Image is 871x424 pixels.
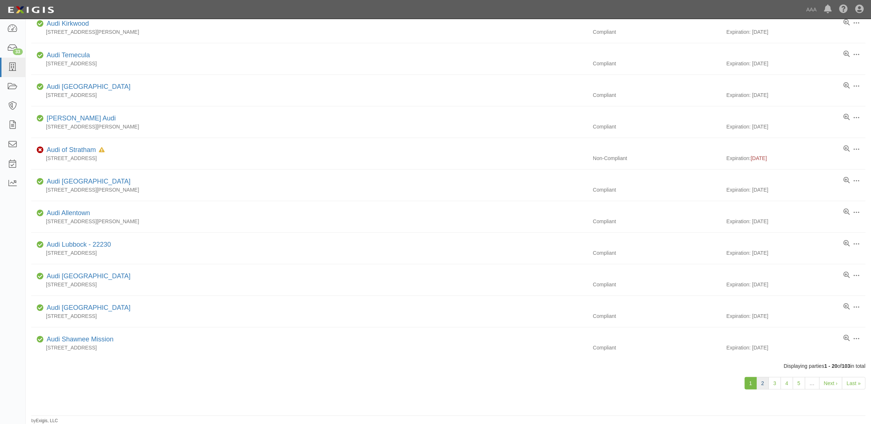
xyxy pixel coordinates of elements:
div: Compliant [587,60,727,67]
div: [STREET_ADDRESS][PERSON_NAME] [31,186,587,193]
div: Expiration: [DATE] [727,281,866,288]
a: 3 [769,377,781,389]
a: Audi [GEOGRAPHIC_DATA] [47,83,130,90]
a: View results summary [843,145,850,153]
a: Audi Kirkwood [47,20,89,27]
div: Expiration: [DATE] [727,60,866,67]
a: 5 [793,377,805,389]
a: Audi Temecula [47,51,90,59]
div: Expiration: [DATE] [727,312,866,320]
div: [STREET_ADDRESS][PERSON_NAME] [31,123,587,130]
div: [STREET_ADDRESS][PERSON_NAME] [31,28,587,36]
div: Expiration: [DATE] [727,28,866,36]
div: 33 [13,48,23,55]
div: Audi Temecula [44,51,90,60]
div: [STREET_ADDRESS] [31,249,587,257]
a: View results summary [843,51,850,58]
b: 103 [842,363,850,369]
div: Audi of Stratham [44,145,105,155]
div: Audi Louisville [44,272,130,281]
b: 1 - 20 [824,363,838,369]
a: Audi Shawnee Mission [47,336,114,343]
a: Next › [819,377,842,389]
div: Expiration: [727,155,866,162]
a: View results summary [843,209,850,216]
i: Compliant [37,337,44,342]
a: Audi [GEOGRAPHIC_DATA] [47,178,130,185]
a: View results summary [843,19,850,26]
div: [STREET_ADDRESS] [31,91,587,99]
i: Non-Compliant [37,148,44,153]
div: Compliant [587,281,727,288]
i: Compliant [37,242,44,247]
div: Expiration: [DATE] [727,344,866,351]
div: Audi Shawnee Mission [44,335,114,344]
a: View results summary [843,114,850,121]
a: Audi of Stratham [47,146,96,153]
div: Compliant [587,186,727,193]
a: View results summary [843,272,850,279]
i: Compliant [37,53,44,58]
i: Compliant [37,179,44,184]
div: [STREET_ADDRESS] [31,155,587,162]
a: 2 [756,377,769,389]
a: Audi Lubbock - 22230 [47,241,111,248]
i: Compliant [37,84,44,90]
a: View results summary [843,303,850,311]
div: Compliant [587,218,727,225]
div: Expiration: [DATE] [727,218,866,225]
a: … [805,377,820,389]
a: Audi [GEOGRAPHIC_DATA] [47,304,130,311]
div: [STREET_ADDRESS] [31,60,587,67]
div: Compliant [587,249,727,257]
div: Compliant [587,28,727,36]
div: Compliant [587,123,727,130]
div: Walter's Audi [44,114,116,123]
div: [STREET_ADDRESS] [31,281,587,288]
a: View results summary [843,240,850,247]
img: logo-5460c22ac91f19d4615b14bd174203de0afe785f0fc80cf4dbbc73dc1793850b.png [6,3,56,17]
a: View results summary [843,177,850,184]
i: Compliant [37,116,44,121]
i: Help Center - Complianz [839,5,848,14]
a: View results summary [843,82,850,90]
div: Audi Mission Viejo [44,177,130,186]
a: View results summary [843,335,850,342]
i: Compliant [37,211,44,216]
div: [STREET_ADDRESS] [31,312,587,320]
div: Compliant [587,344,727,351]
div: Audi Pittsburgh [44,303,130,313]
a: AAA [803,2,820,17]
i: Compliant [37,21,44,26]
div: Audi Valencia [44,82,130,92]
div: [STREET_ADDRESS] [31,344,587,351]
a: Last » [842,377,865,389]
a: Audi Allentown [47,209,90,217]
i: Compliant [37,305,44,311]
i: Compliant [37,274,44,279]
div: Expiration: [DATE] [727,91,866,99]
a: 4 [781,377,793,389]
a: [PERSON_NAME] Audi [47,115,116,122]
a: Exigis, LLC [36,418,58,423]
i: In Default since 08/15/2025 [99,148,105,153]
span: [DATE] [751,155,767,161]
div: Compliant [587,312,727,320]
div: Compliant [587,91,727,99]
div: Displaying parties of in total [26,362,871,370]
div: Expiration: [DATE] [727,123,866,130]
small: by [31,418,58,424]
div: Audi Allentown [44,209,90,218]
div: Audi Kirkwood [44,19,89,29]
div: [STREET_ADDRESS][PERSON_NAME] [31,218,587,225]
div: Non-Compliant [587,155,727,162]
div: Expiration: [DATE] [727,249,866,257]
a: Audi [GEOGRAPHIC_DATA] [47,272,130,280]
div: Audi Lubbock - 22230 [44,240,111,250]
a: 1 [745,377,757,389]
div: Expiration: [DATE] [727,186,866,193]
